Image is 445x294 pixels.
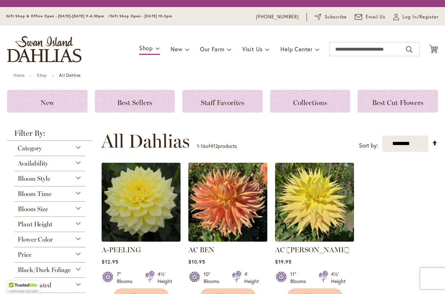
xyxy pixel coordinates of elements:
[102,163,181,242] img: A-Peeling
[204,271,223,285] div: 10" Blooms
[18,144,42,152] span: Category
[270,90,350,113] a: Collections
[406,44,412,55] button: Search
[171,45,182,53] span: New
[403,13,439,21] span: Log In/Register
[18,266,71,274] span: Black/Dark Foliage
[139,44,153,52] span: Shop
[200,45,224,53] span: Our Farm
[372,98,423,107] span: Best Cut Flowers
[102,236,181,243] a: A-Peeling
[182,90,263,113] a: Staff Favorites
[95,90,175,113] a: Best Sellers
[290,271,310,285] div: 11" Blooms
[366,13,386,21] span: Email Us
[358,90,438,113] a: Best Cut Flowers
[37,73,47,78] a: Shop
[201,143,206,149] span: 16
[275,246,349,254] a: AC [PERSON_NAME]
[6,14,110,18] span: Gift Shop & Office Open - [DATE]-[DATE] 9-4:30pm /
[188,246,215,254] a: AC BEN
[393,13,439,21] a: Log In/Register
[242,45,263,53] span: Visit Us
[7,129,92,141] strong: Filter By:
[210,143,218,149] span: 412
[197,140,237,152] p: - of products
[18,205,48,213] span: Bloom Size
[275,258,292,265] span: $19.95
[188,163,267,242] img: AC BEN
[275,236,354,243] a: AC Jeri
[188,258,205,265] span: $10.95
[18,220,52,228] span: Plant Height
[117,98,152,107] span: Best Sellers
[110,14,172,18] span: Gift Shop Open - [DATE] 10-3pm
[188,236,267,243] a: AC BEN
[256,13,299,21] a: [PHONE_NUMBER]
[359,139,378,152] label: Sort by:
[201,98,244,107] span: Staff Favorites
[18,251,32,259] span: Price
[5,269,25,289] iframe: Launch Accessibility Center
[102,258,119,265] span: $12.95
[102,246,141,254] a: A-PEELING
[18,236,53,243] span: Flower Color
[293,98,327,107] span: Collections
[315,13,347,21] a: Subscribe
[40,98,54,107] span: New
[280,45,313,53] span: Help Center
[18,190,52,198] span: Bloom Time
[18,175,50,183] span: Bloom Style
[18,160,48,167] span: Availability
[7,90,87,113] a: New
[117,271,137,285] div: 7" Blooms
[331,271,346,285] div: 4½' Height
[158,271,172,285] div: 4½' Height
[7,36,81,62] a: store logo
[244,271,259,285] div: 4' Height
[275,163,354,242] img: AC Jeri
[59,73,81,78] strong: All Dahlias
[101,131,190,152] span: All Dahlias
[355,13,386,21] a: Email Us
[197,143,199,149] span: 1
[13,73,24,78] a: Home
[325,13,347,21] span: Subscribe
